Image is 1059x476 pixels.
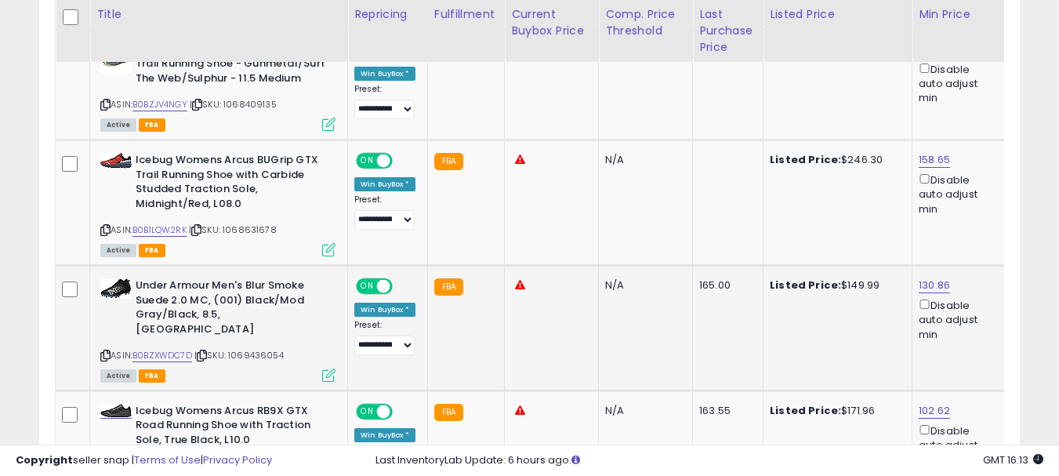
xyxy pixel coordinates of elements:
[100,278,335,380] div: ASIN:
[919,60,994,106] div: Disable auto adjust min
[100,153,335,255] div: ASIN:
[390,280,415,293] span: OFF
[16,453,272,468] div: seller snap | |
[699,404,751,418] div: 163.55
[100,118,136,132] span: All listings currently available for purchase on Amazon
[100,404,132,418] img: 41JKLKoOPkL._SL40_.jpg
[357,154,377,168] span: ON
[434,404,463,421] small: FBA
[132,223,187,237] a: B0B1LQW2RK
[134,452,201,467] a: Terms of Use
[770,404,900,418] div: $171.96
[511,6,592,39] div: Current Buybox Price
[357,405,377,418] span: ON
[100,278,132,299] img: 41SfNrEorCL._SL40_.jpg
[919,422,994,467] div: Disable auto adjust min
[100,153,132,169] img: 41Y6oMJDS-L._SL40_.jpg
[132,349,192,362] a: B0BZXWDC7D
[983,452,1043,467] span: 2025-08-10 16:13 GMT
[919,171,994,216] div: Disable auto adjust min
[770,153,900,167] div: $246.30
[434,6,498,23] div: Fulfillment
[136,153,326,215] b: Icebug Womens Arcus BUGrip GTX Trail Running Shoe with Carbide Studded Traction Sole, Midnight/Re...
[16,452,73,467] strong: Copyright
[434,153,463,170] small: FBA
[357,280,377,293] span: ON
[96,6,341,23] div: Title
[136,42,326,90] b: [PERSON_NAME] Mens Divide 4 Trail Running Shoe - Gunmetal/Surf The Web/Sulphur - 11.5 Medium
[203,452,272,467] a: Privacy Policy
[354,177,415,191] div: Win BuyBox *
[100,369,136,383] span: All listings currently available for purchase on Amazon
[770,278,841,293] b: Listed Price:
[354,428,415,442] div: Win BuyBox *
[605,6,686,39] div: Comp. Price Threshold
[100,42,335,129] div: ASIN:
[132,98,187,111] a: B0BZJV4NGY
[139,369,165,383] span: FBA
[139,118,165,132] span: FBA
[699,6,756,56] div: Last Purchase Price
[139,244,165,257] span: FBA
[136,278,326,340] b: Under Armour Men's Blur Smoke Suede 2.0 MC, (001) Black/Mod Gray/Black, 8.5, [GEOGRAPHIC_DATA]
[354,6,421,23] div: Repricing
[390,154,415,168] span: OFF
[354,194,415,230] div: Preset:
[770,403,841,418] b: Listed Price:
[699,278,751,293] div: 165.00
[354,67,415,81] div: Win BuyBox *
[190,98,277,111] span: | SKU: 1068409135
[919,278,950,293] a: 130.86
[919,152,950,168] a: 158.65
[770,278,900,293] div: $149.99
[354,320,415,355] div: Preset:
[605,404,680,418] div: N/A
[189,223,277,236] span: | SKU: 1068631678
[919,296,994,342] div: Disable auto adjust min
[605,153,680,167] div: N/A
[919,403,950,419] a: 102.62
[919,6,999,23] div: Min Price
[770,152,841,167] b: Listed Price:
[605,278,680,293] div: N/A
[375,453,1043,468] div: Last InventoryLab Update: 6 hours ago.
[770,6,905,23] div: Listed Price
[390,405,415,418] span: OFF
[194,349,284,362] span: | SKU: 1069436054
[354,84,415,119] div: Preset:
[434,278,463,296] small: FBA
[354,303,415,317] div: Win BuyBox *
[136,404,326,452] b: Icebug Womens Arcus RB9X GTX Road Running Shoe with Traction Sole, True Black, L10.0
[100,244,136,257] span: All listings currently available for purchase on Amazon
